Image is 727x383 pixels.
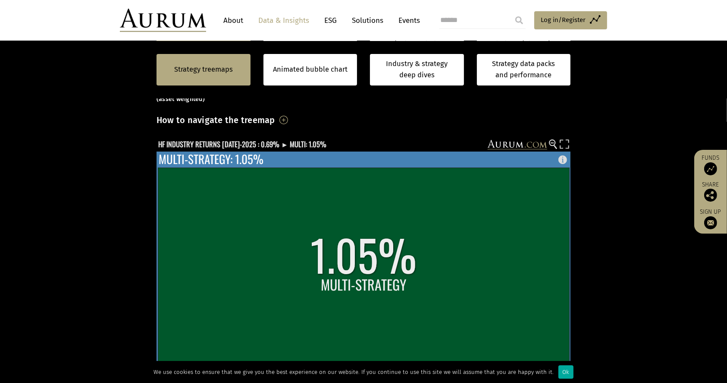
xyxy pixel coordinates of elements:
a: Sign up [699,208,723,229]
div: Share [699,182,723,202]
a: ESG [320,13,341,28]
h3: How to navigate the treemap [157,113,275,127]
a: Strategy treemaps [174,64,233,75]
a: Solutions [348,13,388,28]
a: About [219,13,248,28]
span: Log in/Register [541,15,586,25]
img: Aurum [120,9,206,32]
img: Share this post [704,189,717,202]
a: Events [394,13,420,28]
a: Data & Insights [254,13,313,28]
img: Access Funds [704,162,717,175]
a: Log in/Register [534,11,607,29]
small: (asset weighted) [157,95,205,103]
img: Sign up to our newsletter [704,216,717,229]
a: Strategy data packs and performance [477,54,571,85]
div: Ok [558,365,573,379]
a: Animated bubble chart [273,64,348,75]
a: Industry & strategy deep dives [370,54,464,85]
input: Submit [511,12,528,29]
a: Funds [699,154,723,175]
